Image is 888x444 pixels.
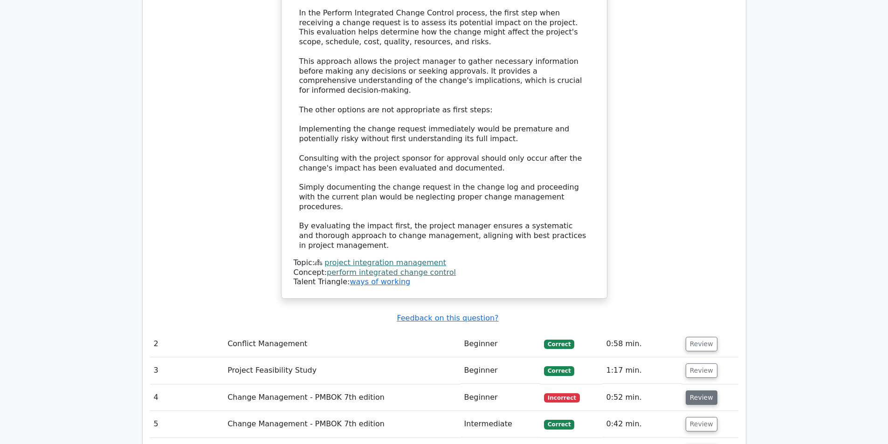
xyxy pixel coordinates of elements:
div: Talent Triangle: [294,258,595,287]
span: Correct [544,366,574,376]
td: Beginner [461,331,540,357]
a: Feedback on this question? [397,314,498,322]
td: 0:52 min. [602,384,681,411]
td: Change Management - PMBOK 7th edition [224,384,460,411]
span: Incorrect [544,393,580,403]
button: Review [686,417,717,431]
td: 0:58 min. [602,331,681,357]
td: 2 [150,331,224,357]
td: Change Management - PMBOK 7th edition [224,411,460,437]
button: Review [686,390,717,405]
td: 0:42 min. [602,411,681,437]
td: Intermediate [461,411,540,437]
a: ways of working [350,277,410,286]
td: Project Feasibility Study [224,357,460,384]
td: 4 [150,384,224,411]
a: perform integrated change control [327,268,456,277]
span: Correct [544,420,574,429]
td: 1:17 min. [602,357,681,384]
td: Beginner [461,384,540,411]
td: 5 [150,411,224,437]
button: Review [686,363,717,378]
div: Topic: [294,258,595,268]
span: Correct [544,340,574,349]
td: Beginner [461,357,540,384]
td: Conflict Management [224,331,460,357]
a: project integration management [324,258,446,267]
div: Concept: [294,268,595,278]
button: Review [686,337,717,351]
td: 3 [150,357,224,384]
